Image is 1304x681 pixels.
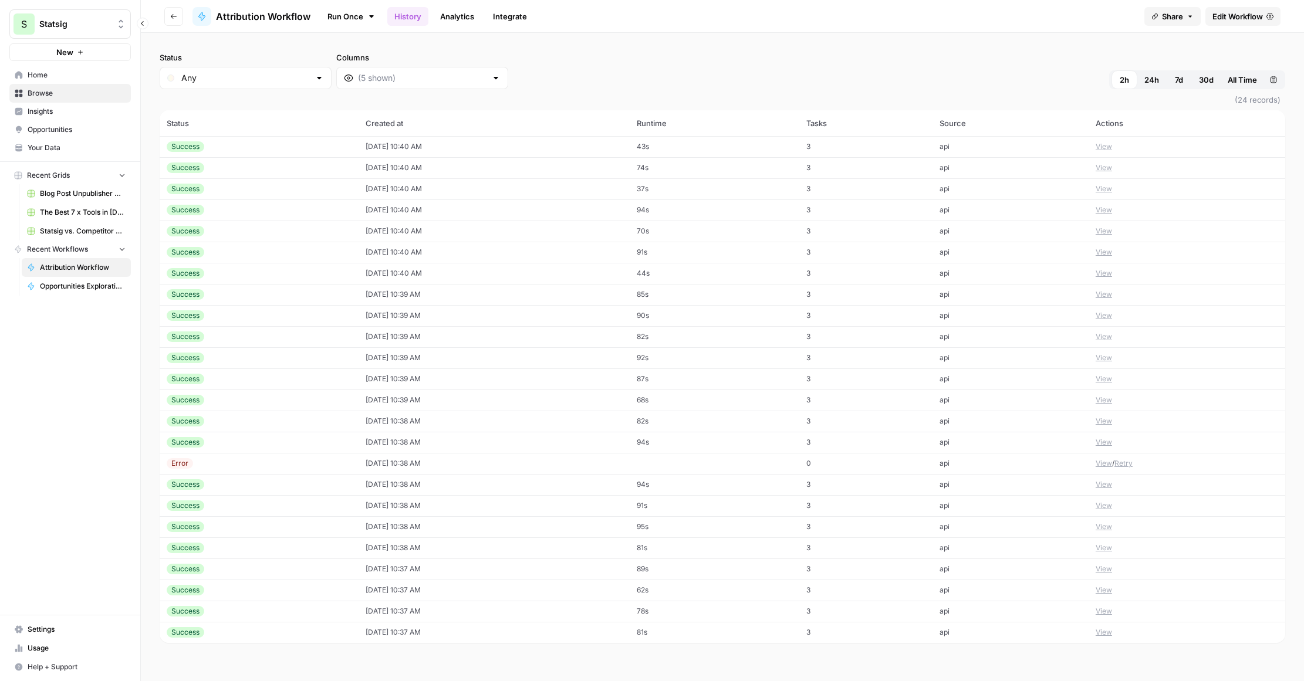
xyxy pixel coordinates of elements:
span: New [56,46,73,58]
td: api [933,242,1089,263]
button: Recent Grids [9,167,131,184]
td: 94s [630,199,799,221]
a: Blog Post Unpublisher Grid (master) [22,184,131,203]
div: Success [167,395,204,405]
button: View [1096,606,1112,616]
button: View [1096,141,1112,152]
td: api [933,601,1089,622]
td: api [933,284,1089,305]
button: View [1096,543,1112,553]
div: Success [167,521,204,532]
td: 3 [799,136,933,157]
button: View [1096,627,1112,638]
span: Attribution Workflow [216,9,310,23]
td: api [933,474,1089,495]
button: View [1096,310,1112,321]
div: Success [167,162,204,173]
td: api [933,199,1089,221]
a: Run Once [320,6,383,26]
span: Edit Workflow [1212,11,1263,22]
div: Success [167,184,204,194]
td: 3 [799,516,933,537]
span: 24h [1144,74,1159,86]
button: View [1096,416,1112,426]
div: Error [167,458,193,469]
td: [DATE] 10:39 AM [359,368,630,389]
a: Browse [9,84,131,103]
td: [DATE] 10:38 AM [359,537,630,558]
td: 94s [630,432,799,453]
td: [DATE] 10:38 AM [359,411,630,432]
td: 74s [630,157,799,178]
td: [DATE] 10:40 AM [359,221,630,242]
div: Success [167,205,204,215]
span: Recent Workflows [27,244,88,255]
td: api [933,411,1089,432]
td: 89s [630,558,799,580]
td: [DATE] 10:40 AM [359,199,630,221]
div: Success [167,289,204,300]
div: Success [167,141,204,152]
button: 24h [1137,70,1166,89]
a: Opportunities [9,120,131,139]
td: [DATE] 10:37 AM [359,601,630,622]
td: 3 [799,389,933,411]
div: Success [167,437,204,448]
td: 81s [630,537,799,558]
td: api [933,389,1089,411]
button: View [1096,184,1112,194]
span: Opportunities Exploration Workflow [40,281,126,292]
td: api [933,368,1089,389]
div: Success [167,627,204,638]
td: api [933,558,1089,580]
span: (24 records) [160,89,1285,110]
a: Insights [9,102,131,121]
th: Status [160,110,359,136]
td: 92s [630,347,799,368]
div: Success [167,564,204,574]
td: [DATE] 10:40 AM [359,136,630,157]
button: View [1096,205,1112,215]
button: View [1096,458,1112,469]
button: View [1096,289,1112,300]
td: 85s [630,284,799,305]
td: 3 [799,474,933,495]
td: 0 [799,453,933,474]
td: 3 [799,537,933,558]
td: 70s [630,221,799,242]
td: [DATE] 10:39 AM [359,389,630,411]
td: 3 [799,221,933,242]
span: 7d [1175,74,1183,86]
a: Usage [9,639,131,658]
td: 43s [630,136,799,157]
td: [DATE] 10:40 AM [359,157,630,178]
th: Source [933,110,1089,136]
a: Edit Workflow [1205,7,1281,26]
td: [DATE] 10:37 AM [359,580,630,601]
div: Success [167,543,204,553]
a: Statsig vs. Competitor v2 Grid [22,222,131,240]
button: View [1096,353,1112,363]
button: View [1096,268,1112,279]
div: Success [167,331,204,342]
td: [DATE] 10:38 AM [359,516,630,537]
td: 3 [799,347,933,368]
td: api [933,537,1089,558]
span: S [21,17,27,31]
button: View [1096,374,1112,384]
span: The Best 7 x Tools in [DATE] Grid [40,207,126,218]
td: 3 [799,495,933,516]
a: History [387,7,428,26]
td: [DATE] 10:39 AM [359,305,630,326]
span: All Time [1228,74,1257,86]
td: 82s [630,326,799,347]
td: 3 [799,263,933,284]
span: Browse [28,88,126,99]
td: 91s [630,495,799,516]
div: Success [167,585,204,595]
span: 30d [1199,74,1214,86]
a: The Best 7 x Tools in [DATE] Grid [22,203,131,222]
td: api [933,516,1089,537]
th: Actions [1089,110,1285,136]
button: Share [1144,7,1201,26]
